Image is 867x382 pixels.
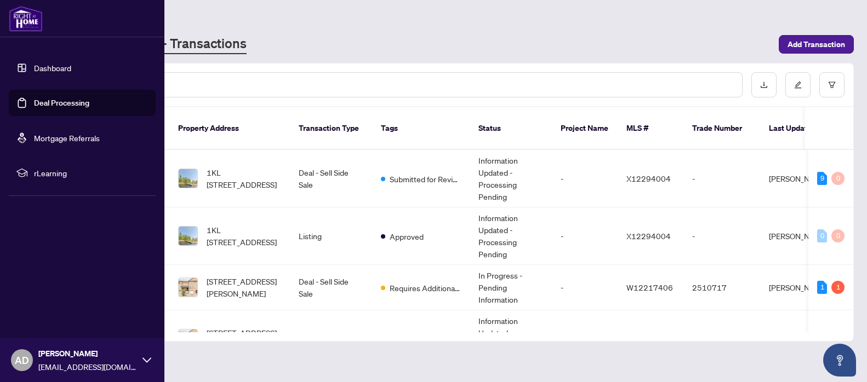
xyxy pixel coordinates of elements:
[290,207,372,265] td: Listing
[470,265,552,310] td: In Progress - Pending Information
[207,224,281,248] span: 1KL [STREET_ADDRESS]
[626,231,671,241] span: X12294004
[760,107,842,150] th: Last Updated By
[179,329,197,348] img: thumbnail-img
[290,265,372,310] td: Deal - Sell Side Sale
[618,107,683,150] th: MLS #
[207,166,281,190] span: 1KL [STREET_ADDRESS]
[683,265,760,310] td: 2510717
[38,348,137,360] span: [PERSON_NAME]
[290,150,372,207] td: Deal - Sell Side Sale
[760,150,842,207] td: [PERSON_NAME]
[34,133,100,143] a: Mortgage Referrals
[179,227,197,245] img: thumbnail-img
[470,310,552,368] td: Information Updated - Processing Pending
[15,352,29,368] span: AD
[819,72,845,97] button: filter
[207,275,281,299] span: [STREET_ADDRESS][PERSON_NAME]
[788,36,845,53] span: Add Transaction
[34,167,148,179] span: rLearning
[207,327,281,351] span: [STREET_ADDRESS][PERSON_NAME]
[390,173,461,185] span: Submitted for Review
[831,229,845,242] div: 0
[760,310,842,368] td: [PERSON_NAME]
[372,107,470,150] th: Tags
[760,207,842,265] td: [PERSON_NAME]
[9,5,43,32] img: logo
[831,172,845,185] div: 0
[683,310,760,368] td: 2510717
[823,344,856,377] button: Open asap
[683,207,760,265] td: -
[34,98,89,108] a: Deal Processing
[683,107,760,150] th: Trade Number
[470,150,552,207] td: Information Updated - Processing Pending
[38,361,137,373] span: [EMAIL_ADDRESS][DOMAIN_NAME]
[552,107,618,150] th: Project Name
[34,63,71,73] a: Dashboard
[390,282,461,294] span: Requires Additional Docs
[290,107,372,150] th: Transaction Type
[785,72,811,97] button: edit
[626,282,673,292] span: W12217406
[552,265,618,310] td: -
[390,230,424,242] span: Approved
[760,265,842,310] td: [PERSON_NAME]
[626,173,671,183] span: X12294004
[470,107,552,150] th: Status
[552,207,618,265] td: -
[179,169,197,188] img: thumbnail-img
[779,35,854,54] button: Add Transaction
[794,81,802,89] span: edit
[179,278,197,297] img: thumbnail-img
[817,229,827,242] div: 0
[828,81,836,89] span: filter
[817,172,827,185] div: 9
[760,81,768,89] span: download
[552,150,618,207] td: -
[831,281,845,294] div: 1
[751,72,777,97] button: download
[683,150,760,207] td: -
[817,281,827,294] div: 1
[552,310,618,368] td: -
[169,107,290,150] th: Property Address
[470,207,552,265] td: Information Updated - Processing Pending
[290,310,372,368] td: Listing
